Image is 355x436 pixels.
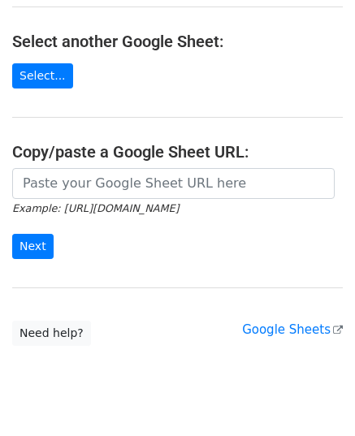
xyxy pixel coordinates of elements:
a: Need help? [12,321,91,346]
input: Next [12,234,54,259]
input: Paste your Google Sheet URL here [12,168,335,199]
h4: Copy/paste a Google Sheet URL: [12,142,343,162]
iframe: Chat Widget [274,358,355,436]
h4: Select another Google Sheet: [12,32,343,51]
a: Google Sheets [242,322,343,337]
small: Example: [URL][DOMAIN_NAME] [12,202,179,214]
a: Select... [12,63,73,88]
